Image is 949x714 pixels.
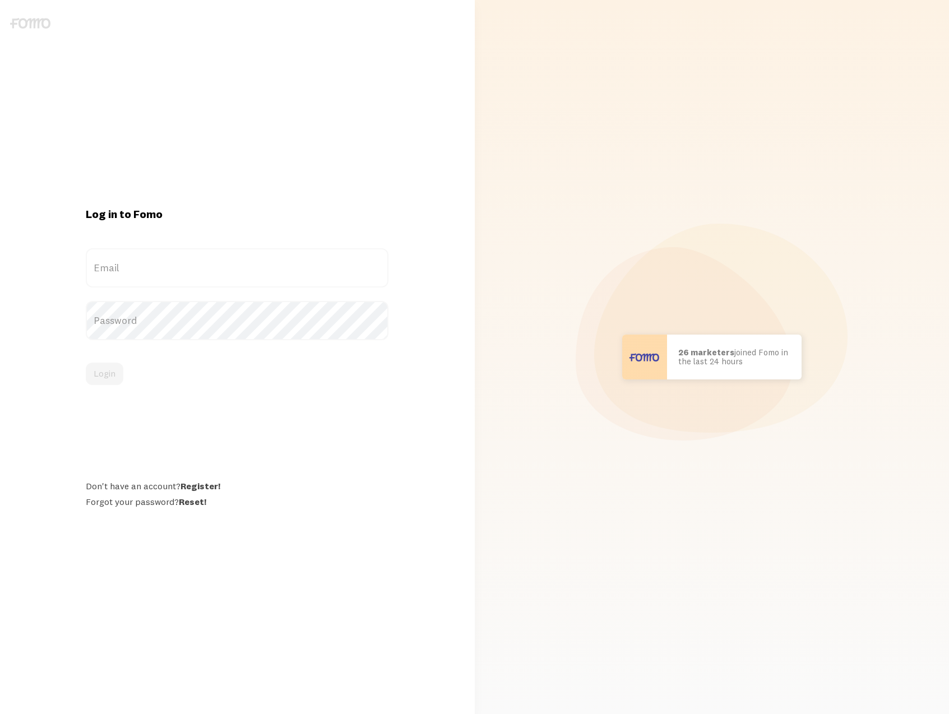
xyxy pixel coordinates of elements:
p: joined Fomo in the last 24 hours [678,348,790,367]
h1: Log in to Fomo [86,207,388,221]
img: fomo-logo-gray-b99e0e8ada9f9040e2984d0d95b3b12da0074ffd48d1e5cb62ac37fc77b0b268.svg [10,18,50,29]
b: 26 marketers [678,347,734,358]
img: User avatar [622,335,667,379]
a: Register! [180,480,220,492]
div: Don't have an account? [86,480,388,492]
a: Reset! [179,496,206,507]
div: Forgot your password? [86,496,388,507]
label: Email [86,248,388,288]
label: Password [86,301,388,340]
